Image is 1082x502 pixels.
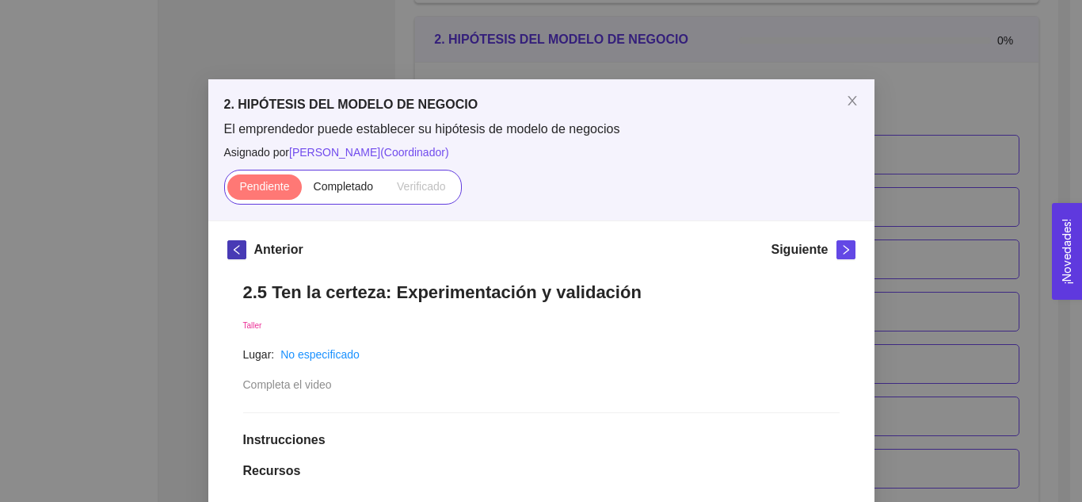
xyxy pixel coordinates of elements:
[227,240,246,259] button: left
[243,463,840,479] h1: Recursos
[224,144,859,161] span: Asignado por
[254,240,303,259] h5: Anterior
[830,79,874,124] button: Close
[243,378,332,391] span: Completa el video
[243,321,262,330] span: Taller
[836,240,855,259] button: right
[243,432,840,448] h1: Instrucciones
[280,348,360,361] a: No especificado
[228,244,246,255] span: left
[314,180,374,193] span: Completado
[224,95,859,114] h5: 2. HIPÓTESIS DEL MODELO DE NEGOCIO
[239,180,289,193] span: Pendiente
[846,94,859,107] span: close
[289,146,449,159] span: [PERSON_NAME] ( Coordinador )
[837,244,855,255] span: right
[1052,203,1082,300] button: Open Feedback Widget
[224,121,859,138] span: El emprendedor puede establecer su hipótesis de modelo de negocios
[771,240,828,259] h5: Siguiente
[243,282,840,303] h1: 2.5 Ten la certeza: Experimentación y validación
[243,346,275,363] article: Lugar:
[397,180,445,193] span: Verificado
